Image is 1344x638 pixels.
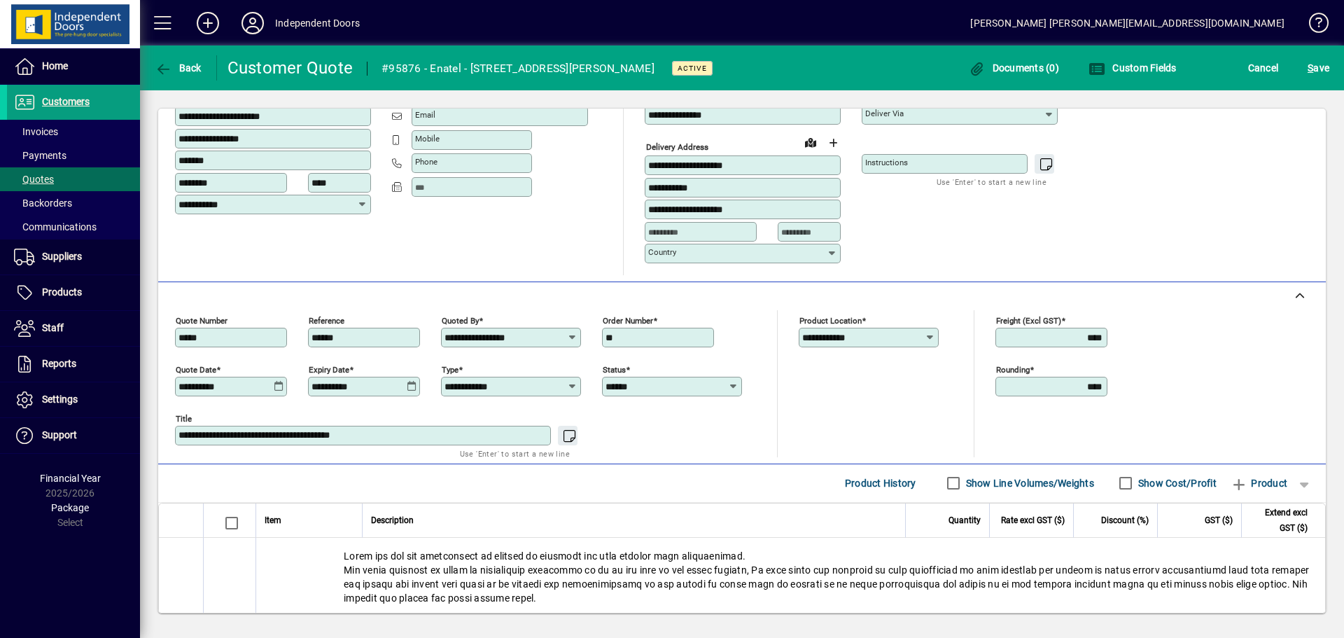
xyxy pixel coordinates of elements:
button: Save [1304,55,1333,81]
mat-label: Quoted by [442,315,479,325]
span: Discount (%) [1101,513,1149,528]
a: Communications [7,215,140,239]
span: Description [371,513,414,528]
a: Suppliers [7,240,140,275]
mat-label: Quote number [176,315,227,325]
span: Quantity [948,513,981,528]
span: Settings [42,394,78,405]
mat-label: Rounding [996,364,1030,374]
span: Customers [42,96,90,107]
span: Backorders [14,197,72,209]
span: Rate excl GST ($) [1001,513,1065,528]
button: Custom Fields [1085,55,1180,81]
span: ave [1308,57,1329,79]
span: Custom Fields [1088,62,1177,74]
span: Documents (0) [968,62,1059,74]
mat-label: Phone [415,157,437,167]
button: Profile [230,11,275,36]
mat-label: Title [176,413,192,423]
mat-label: Order number [603,315,653,325]
mat-label: Instructions [865,158,908,167]
span: Cancel [1248,57,1279,79]
mat-label: Status [603,364,626,374]
button: Choose address [822,132,844,154]
mat-label: Deliver via [865,109,904,118]
a: View on map [799,131,822,153]
mat-label: Country [648,247,676,257]
mat-label: Quote date [176,364,216,374]
span: Financial Year [40,473,101,484]
span: Product History [845,472,916,494]
span: Home [42,60,68,71]
span: Reports [42,358,76,369]
span: Products [42,286,82,298]
span: Payments [14,150,66,161]
a: Knowledge Base [1298,3,1326,48]
span: S [1308,62,1313,74]
a: Products [7,275,140,310]
mat-label: Reference [309,315,344,325]
div: Independent Doors [275,12,360,34]
app-page-header-button: Back [140,55,217,81]
mat-label: Freight (excl GST) [996,315,1061,325]
label: Show Line Volumes/Weights [963,476,1094,490]
span: Extend excl GST ($) [1250,505,1308,536]
a: Reports [7,347,140,382]
span: Active [678,64,707,73]
mat-label: Type [442,364,458,374]
a: Staff [7,311,140,346]
button: Back [151,55,205,81]
button: Documents (0) [965,55,1063,81]
div: #95876 - Enatel - [STREET_ADDRESS][PERSON_NAME] [381,57,654,80]
a: Invoices [7,120,140,144]
mat-label: Expiry date [309,364,349,374]
a: Payments [7,144,140,167]
span: Quotes [14,174,54,185]
span: Package [51,502,89,513]
mat-label: Email [415,110,435,120]
span: Communications [14,221,97,233]
span: Staff [42,322,64,333]
span: Support [42,429,77,441]
span: Invoices [14,126,58,137]
button: Product History [839,471,922,496]
label: Show Cost/Profit [1135,476,1217,490]
span: Back [155,62,202,74]
div: Customer Quote [227,57,353,79]
a: Quotes [7,167,140,191]
button: Cancel [1245,55,1282,81]
div: [PERSON_NAME] [PERSON_NAME][EMAIL_ADDRESS][DOMAIN_NAME] [970,12,1284,34]
span: Item [265,513,281,528]
mat-label: Mobile [415,134,440,144]
a: Backorders [7,191,140,215]
span: Suppliers [42,251,82,262]
a: Support [7,418,140,453]
button: Add [185,11,230,36]
mat-hint: Use 'Enter' to start a new line [460,445,570,462]
button: Product [1224,471,1294,496]
span: GST ($) [1205,513,1233,528]
a: Home [7,49,140,84]
mat-hint: Use 'Enter' to start a new line [937,174,1046,190]
a: Settings [7,382,140,417]
span: Product [1231,472,1287,494]
mat-label: Product location [799,315,862,325]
